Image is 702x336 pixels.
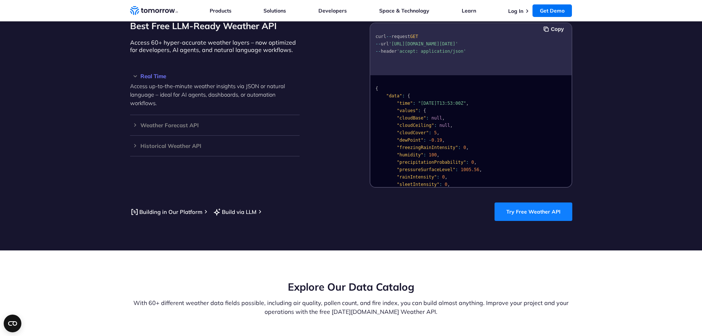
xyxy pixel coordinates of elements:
span: , [447,182,450,187]
span: : [434,123,436,128]
a: Space & Technology [379,7,429,14]
a: Products [210,7,231,14]
h3: Weather Forecast API [130,122,300,128]
span: - [429,138,431,143]
a: Learn [462,7,476,14]
span: : [418,108,420,113]
span: "[DATE]T13:53:00Z" [418,101,466,106]
span: '[URL][DOMAIN_NAME][DATE]' [389,41,458,46]
span: curl [376,34,386,39]
a: Try Free Weather API [495,202,572,221]
span: , [466,101,468,106]
span: , [474,160,476,165]
span: : [429,130,431,135]
span: "cloudCover" [397,130,429,135]
span: : [423,138,426,143]
span: -- [376,41,381,46]
span: "humidity" [397,152,423,157]
span: "sleetIntensity" [397,182,439,187]
span: "cloudCeiling" [397,123,434,128]
span: , [437,130,439,135]
span: : [455,167,458,172]
span: 1005.56 [461,167,479,172]
span: : [437,174,439,180]
h3: Historical Weather API [130,143,300,149]
span: : [413,101,415,106]
a: Building in Our Platform [130,207,202,217]
p: Access 60+ hyper-accurate weather layers – now optimized for developers, AI agents, and natural l... [130,39,300,53]
span: 100 [429,152,437,157]
span: "cloudBase" [397,115,426,121]
span: 'accept: application/json' [397,49,466,54]
span: "data" [386,93,402,98]
a: Build via LLM [213,207,256,217]
span: 5 [434,130,436,135]
span: GET [410,34,418,39]
p: Access up-to-the-minute weather insights via JSON or natural language – ideal for AI agents, dash... [130,82,300,107]
span: : [426,115,429,121]
span: request [391,34,410,39]
span: "values" [397,108,418,113]
span: : [402,93,405,98]
span: 0.19 [431,138,442,143]
span: url [381,41,389,46]
span: , [466,145,468,150]
span: -- [376,49,381,54]
span: "dewPoint" [397,138,423,143]
a: Log In [508,8,523,14]
span: 0 [471,160,474,165]
button: Copy [544,25,566,33]
span: "rainIntensity" [397,174,436,180]
span: , [442,115,444,121]
span: , [450,123,453,128]
h3: Real Time [130,73,300,79]
span: { [423,108,426,113]
span: null [431,115,442,121]
span: null [439,123,450,128]
span: : [423,152,426,157]
span: , [442,138,444,143]
span: , [444,174,447,180]
span: { [407,93,410,98]
span: , [437,152,439,157]
p: With 60+ different weather data fields possible, including air quality, pollen count, and fire in... [130,298,572,316]
button: Open CMP widget [4,315,21,332]
span: "freezingRainIntensity" [397,145,458,150]
span: { [376,86,378,91]
span: : [458,145,460,150]
a: Get Demo [532,4,572,17]
span: -- [386,34,391,39]
span: : [466,160,468,165]
span: header [381,49,397,54]
span: , [479,167,482,172]
span: 0 [463,145,466,150]
span: "precipitationProbability" [397,160,466,165]
span: 0 [442,174,444,180]
h2: Explore Our Data Catalog [130,280,572,294]
span: 0 [444,182,447,187]
span: "pressureSurfaceLevel" [397,167,455,172]
a: Solutions [263,7,286,14]
a: Home link [130,5,178,16]
span: "time" [397,101,412,106]
a: Developers [318,7,347,14]
span: : [439,182,442,187]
